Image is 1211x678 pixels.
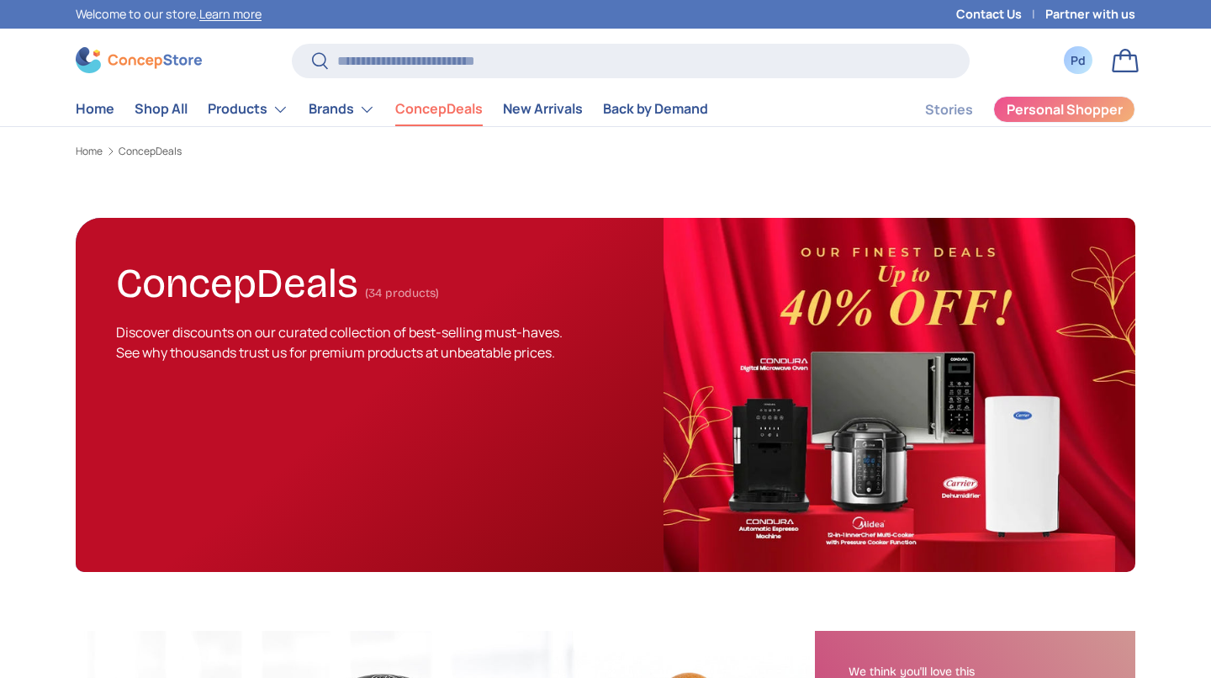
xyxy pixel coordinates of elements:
[76,144,1135,159] nav: Breadcrumbs
[119,146,182,156] a: ConcepDeals
[365,286,439,300] span: (34 products)
[956,5,1045,24] a: Contact Us
[198,93,299,126] summary: Products
[299,93,385,126] summary: Brands
[1060,42,1097,79] a: Pd
[993,96,1135,123] a: Personal Shopper
[76,93,114,125] a: Home
[208,93,288,126] a: Products
[1045,5,1135,24] a: Partner with us
[395,93,483,125] a: ConcepDeals
[76,47,202,73] img: ConcepStore
[76,5,262,24] p: Welcome to our store.
[1069,51,1087,69] div: Pd
[116,323,563,362] span: Discover discounts on our curated collection of best-selling must-haves. See why thousands trust ...
[116,252,358,308] h1: ConcepDeals
[309,93,375,126] a: Brands
[76,146,103,156] a: Home
[503,93,583,125] a: New Arrivals
[603,93,708,125] a: Back by Demand
[925,93,973,126] a: Stories
[135,93,188,125] a: Shop All
[1007,103,1123,116] span: Personal Shopper
[76,93,708,126] nav: Primary
[885,93,1135,126] nav: Secondary
[664,218,1135,572] img: ConcepDeals
[199,6,262,22] a: Learn more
